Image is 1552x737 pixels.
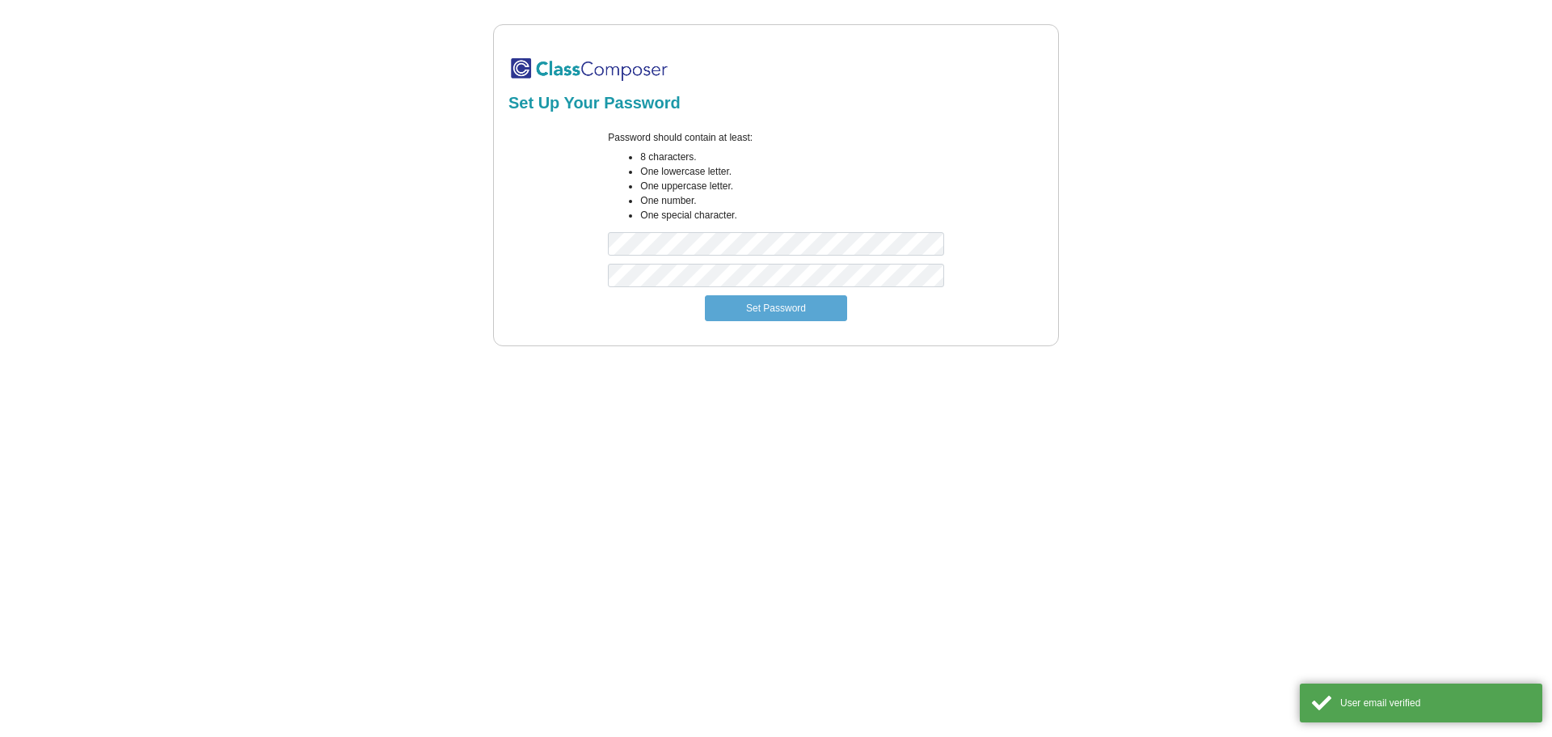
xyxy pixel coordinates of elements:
[640,150,943,164] li: 8 characters.
[640,193,943,208] li: One number.
[640,179,943,193] li: One uppercase letter.
[640,208,943,222] li: One special character.
[1340,696,1530,710] div: User email verified
[705,295,847,321] button: Set Password
[608,130,753,145] label: Password should contain at least:
[508,93,1044,112] h2: Set Up Your Password
[640,164,943,179] li: One lowercase letter.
